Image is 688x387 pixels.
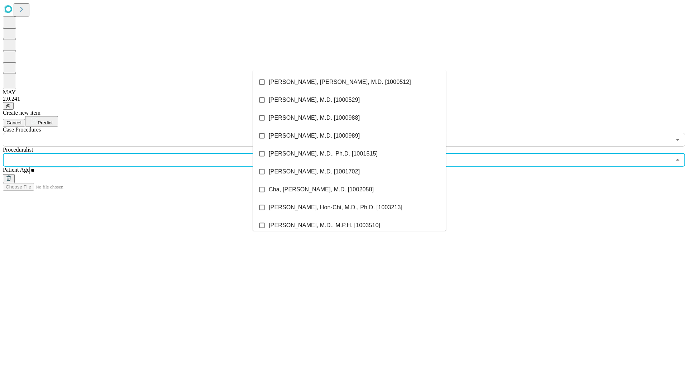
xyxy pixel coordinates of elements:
[3,126,41,133] span: Scheduled Procedure
[673,135,683,145] button: Open
[269,78,411,86] span: [PERSON_NAME], [PERSON_NAME], M.D. [1000512]
[3,89,685,96] div: MAY
[269,203,402,212] span: [PERSON_NAME], Hon-Chi, M.D., Ph.D. [1003213]
[38,120,52,125] span: Predict
[269,167,360,176] span: [PERSON_NAME], M.D. [1001702]
[3,119,25,126] button: Cancel
[3,147,33,153] span: Proceduralist
[269,185,374,194] span: Cha, [PERSON_NAME], M.D. [1002058]
[269,114,360,122] span: [PERSON_NAME], M.D. [1000988]
[6,120,21,125] span: Cancel
[6,103,11,109] span: @
[269,96,360,104] span: [PERSON_NAME], M.D. [1000529]
[3,102,14,110] button: @
[3,167,29,173] span: Patient Age
[25,116,58,126] button: Predict
[269,149,378,158] span: [PERSON_NAME], M.D., Ph.D. [1001515]
[3,110,40,116] span: Create new item
[269,221,380,230] span: [PERSON_NAME], M.D., M.P.H. [1003510]
[3,96,685,102] div: 2.0.241
[673,155,683,165] button: Close
[269,132,360,140] span: [PERSON_NAME], M.D. [1000989]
